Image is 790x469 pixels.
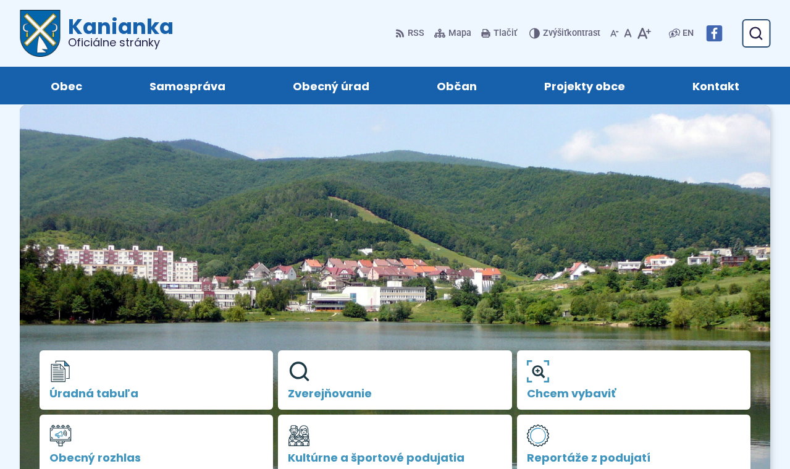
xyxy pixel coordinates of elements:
[20,10,174,57] a: Logo Kanianka, prejsť na domovskú stránku.
[523,67,646,104] a: Projekty obce
[680,26,696,41] a: EN
[448,26,471,41] span: Mapa
[634,20,653,46] button: Zväčšiť veľkosť písma
[621,20,634,46] button: Nastaviť pôvodnú veľkosť písma
[437,67,477,104] span: Občan
[543,28,600,39] span: kontrast
[527,452,741,464] span: Reportáže z podujatí
[68,37,174,48] span: Oficiálne stránky
[293,67,369,104] span: Obecný úrad
[517,350,750,410] a: Chcem vybaviť
[494,28,517,39] span: Tlačiť
[479,20,519,46] button: Tlačiť
[51,67,82,104] span: Obec
[529,20,603,46] button: Zvýšiťkontrast
[272,67,391,104] a: Obecný úrad
[706,25,722,41] img: Prejsť na Facebook stránku
[432,20,474,46] a: Mapa
[61,16,174,48] h1: Kanianka
[128,67,247,104] a: Samospráva
[692,67,739,104] span: Kontakt
[527,387,741,400] span: Chcem vybaviť
[543,28,567,38] span: Zvýšiť
[40,350,273,410] a: Úradná tabuľa
[671,67,760,104] a: Kontakt
[49,452,263,464] span: Obecný rozhlas
[149,67,225,104] span: Samospráva
[20,10,61,57] img: Prejsť na domovskú stránku
[278,350,511,410] a: Zverejňovanie
[288,452,502,464] span: Kultúrne a športové podujatia
[544,67,625,104] span: Projekty obce
[49,387,263,400] span: Úradná tabuľa
[288,387,502,400] span: Zverejňovanie
[683,26,694,41] span: EN
[408,26,424,41] span: RSS
[416,67,498,104] a: Občan
[395,20,427,46] a: RSS
[30,67,104,104] a: Obec
[608,20,621,46] button: Zmenšiť veľkosť písma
